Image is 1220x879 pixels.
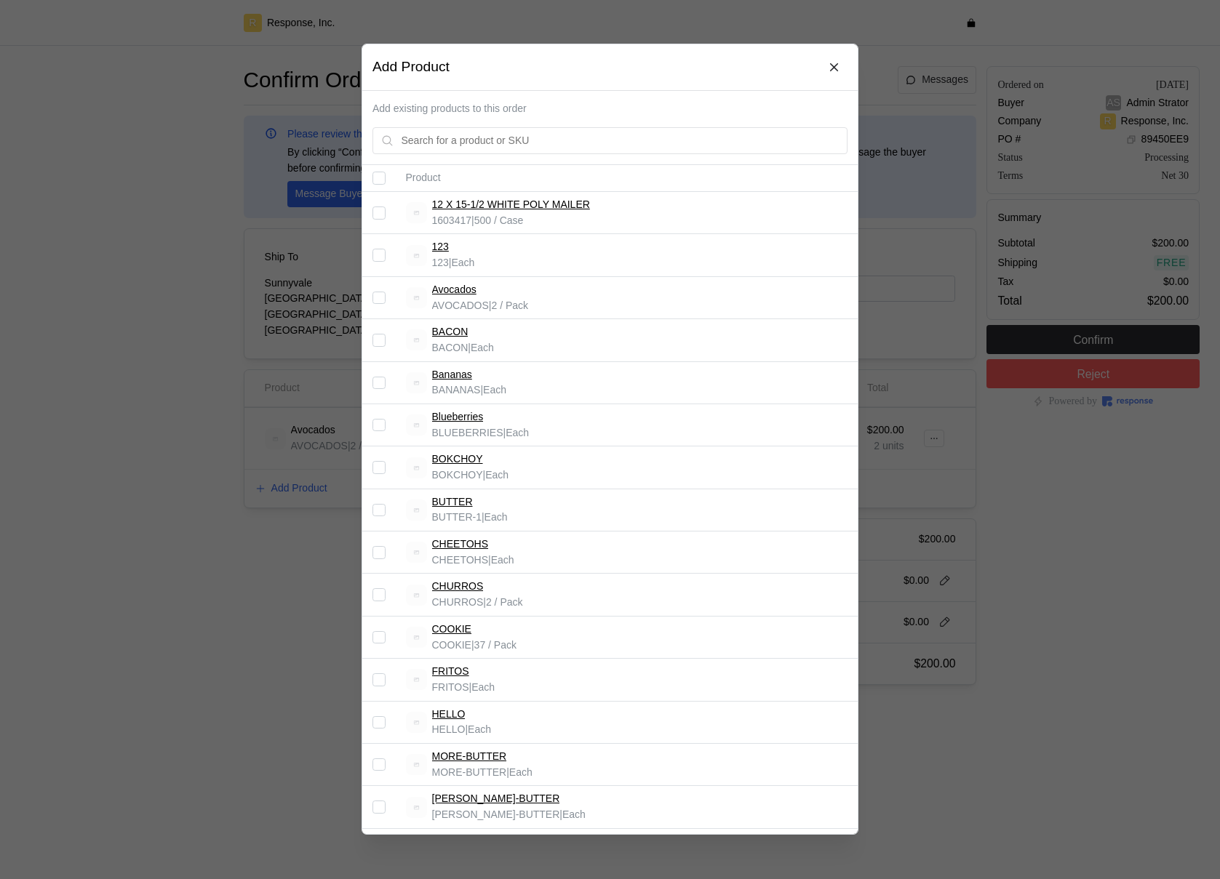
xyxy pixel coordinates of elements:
a: Blueberries [432,409,484,425]
span: | Each [488,554,514,566]
span: | Each [482,512,508,523]
input: Select all records [372,172,386,185]
span: | Each [469,681,495,693]
span: FRITOS [432,681,469,693]
input: Select record 1 [372,206,386,220]
input: Select record 4 [372,334,386,348]
span: BOKCHOY [432,469,483,481]
a: Bananas [432,367,472,383]
input: Select record 13 [372,716,386,729]
input: Select record 2 [372,249,386,262]
a: HELLO [432,707,466,723]
img: svg%3e [406,415,427,436]
input: Select record 9 [372,546,386,559]
img: svg%3e [406,457,427,478]
a: CHEETOHS [432,537,489,553]
span: | Each [506,766,533,778]
span: HELLO [432,724,466,736]
img: svg%3e [406,499,427,521]
span: | Each [466,724,492,736]
span: CHEETOHS [432,554,489,566]
img: svg%3e [406,712,427,733]
a: BACON [432,325,469,341]
img: svg%3e [406,287,427,308]
span: | Each [449,257,475,269]
a: CHURROS [432,579,484,595]
input: Select record 7 [372,462,386,475]
input: Select record 12 [372,674,386,687]
input: Select record 14 [372,758,386,771]
span: COOKIE [432,639,471,651]
a: Avocados [432,282,477,298]
a: FRITOS [432,665,469,681]
a: MORE-BUTTER [432,749,507,765]
span: | 2 / Pack [484,597,523,609]
a: BOKCHOY [432,452,483,468]
a: 12 X 15-1/2 WHITE POLY MAILER [432,198,590,214]
input: Select record 11 [372,631,386,644]
input: Search for a product or SKU [402,128,840,154]
img: svg%3e [406,585,427,606]
a: BUTTER [432,494,473,510]
span: | 37 / Pack [471,639,517,651]
p: Product [406,171,848,187]
input: Select record 10 [372,589,386,602]
img: svg%3e [406,755,427,776]
img: svg%3e [406,330,427,351]
span: BANANAS [432,385,481,396]
img: svg%3e [406,245,427,266]
input: Select record 5 [372,377,386,390]
h3: Add Product [372,57,450,77]
span: BUTTER-1 [432,512,482,523]
a: [PERSON_NAME]-BUTTER [432,792,560,808]
span: | Each [481,385,507,396]
a: COOKIE [432,622,471,638]
span: | Each [503,427,530,438]
span: BLUEBERRIES [432,427,503,438]
img: svg%3e [406,627,427,648]
input: Select record 15 [372,801,386,814]
span: | Each [469,342,495,353]
img: svg%3e [406,203,427,224]
a: 123 [432,240,449,256]
span: 123 [432,257,449,269]
img: svg%3e [406,670,427,691]
span: | 2 / Pack [489,300,528,311]
p: Add existing products to this order [372,101,848,117]
input: Select record 6 [372,419,386,432]
input: Select record 8 [372,504,386,517]
span: [PERSON_NAME]-BUTTER [432,808,560,820]
span: 1603417 [432,214,472,226]
img: svg%3e [406,542,427,563]
span: AVOCADOS [432,300,489,311]
span: | 500 / Case [471,214,523,226]
span: | Each [483,469,509,481]
span: MORE-BUTTER [432,766,507,778]
img: svg%3e [406,372,427,393]
span: CHURROS [432,597,484,609]
img: svg%3e [406,797,427,818]
input: Select record 3 [372,292,386,305]
span: BACON [432,342,469,353]
span: | Each [560,808,586,820]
